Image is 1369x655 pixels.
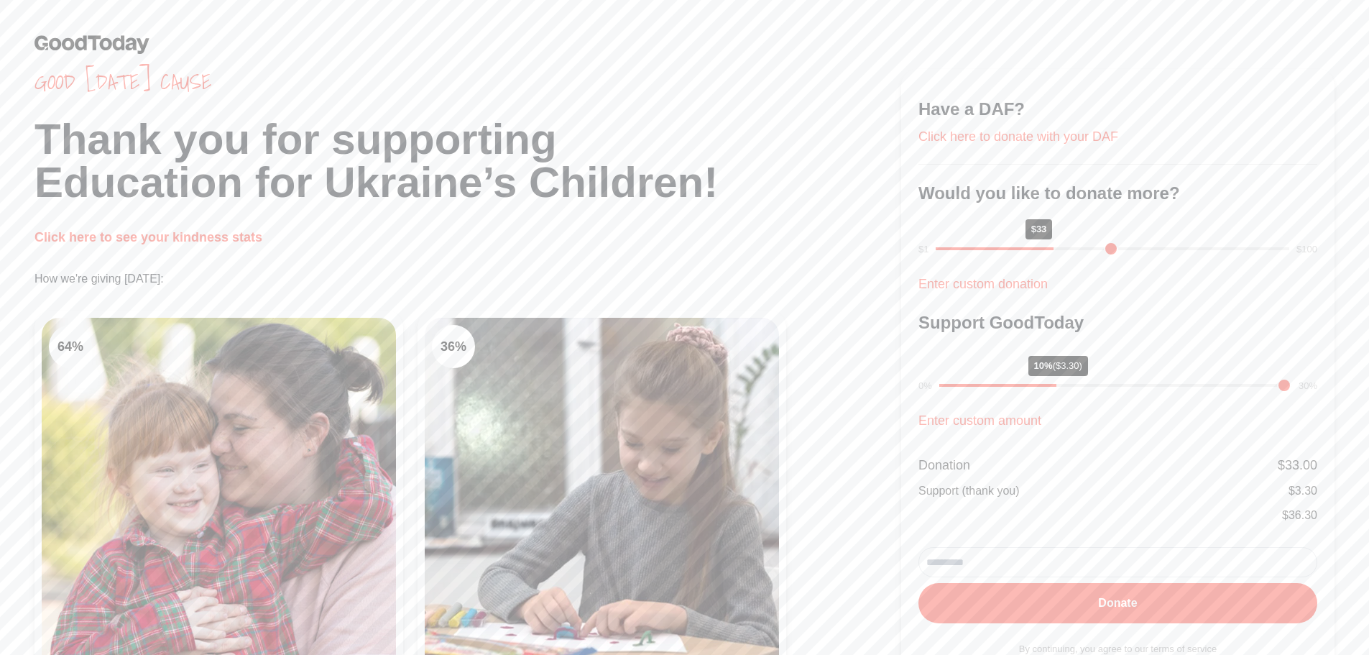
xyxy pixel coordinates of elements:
[918,182,1317,205] h3: Would you like to donate more?
[1028,356,1088,376] div: 10%
[34,35,149,54] img: GoodToday
[34,270,901,288] p: How we're giving [DATE]:
[1278,455,1317,475] div: $
[918,379,932,393] div: 0%
[432,325,475,368] div: 36 %
[1025,219,1053,239] div: $33
[918,455,970,475] div: Donation
[34,69,901,95] span: Good [DATE] cause
[1282,507,1317,524] div: $
[918,583,1317,623] button: Donate
[918,413,1041,428] a: Enter custom amount
[918,98,1317,121] h3: Have a DAF?
[1296,242,1317,257] div: $100
[918,482,1020,500] div: Support (thank you)
[918,242,928,257] div: $1
[1295,485,1317,497] span: 3.30
[1289,482,1317,500] div: $
[1289,509,1317,521] span: 36.30
[34,118,901,204] h1: Thank you for supporting Education for Ukraine’s Children!
[34,230,262,244] a: Click here to see your kindness stats
[918,311,1317,334] h3: Support GoodToday
[1299,379,1317,393] div: 30%
[918,129,1118,144] a: Click here to donate with your DAF
[1053,360,1082,371] span: ($3.30)
[1285,458,1317,472] span: 33.00
[49,325,92,368] div: 64 %
[918,277,1048,291] a: Enter custom donation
